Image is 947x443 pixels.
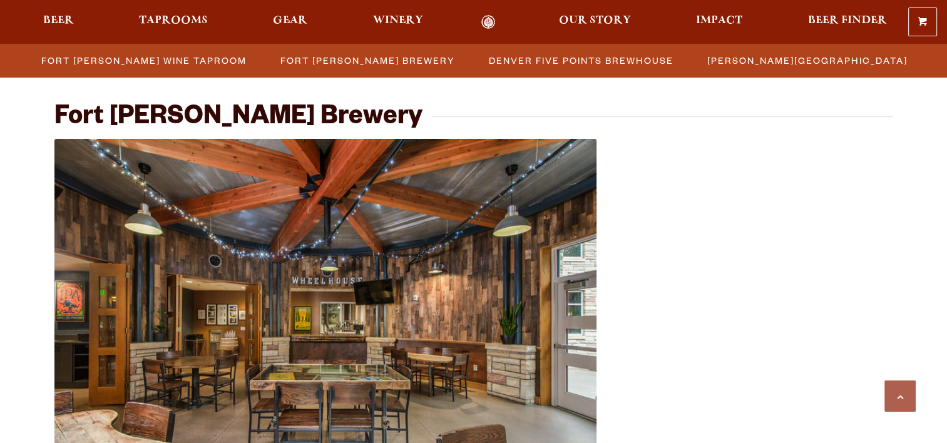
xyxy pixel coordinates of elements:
[465,15,512,29] a: Odell Home
[139,16,208,26] span: Taprooms
[559,16,631,26] span: Our Story
[807,16,886,26] span: Beer Finder
[481,51,680,69] a: Denver Five Points Brewhouse
[373,16,423,26] span: Winery
[884,380,916,412] a: Scroll to top
[34,51,253,69] a: Fort [PERSON_NAME] Wine Taproom
[489,51,673,69] span: Denver Five Points Brewhouse
[696,16,742,26] span: Impact
[799,15,894,29] a: Beer Finder
[707,51,908,69] span: [PERSON_NAME][GEOGRAPHIC_DATA]
[41,51,247,69] span: Fort [PERSON_NAME] Wine Taproom
[688,15,750,29] a: Impact
[365,15,431,29] a: Winery
[35,15,82,29] a: Beer
[273,51,461,69] a: Fort [PERSON_NAME] Brewery
[54,104,422,134] h2: Fort [PERSON_NAME] Brewery
[551,15,639,29] a: Our Story
[265,15,315,29] a: Gear
[43,16,74,26] span: Beer
[273,16,307,26] span: Gear
[131,15,216,29] a: Taprooms
[280,51,455,69] span: Fort [PERSON_NAME] Brewery
[700,51,914,69] a: [PERSON_NAME][GEOGRAPHIC_DATA]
